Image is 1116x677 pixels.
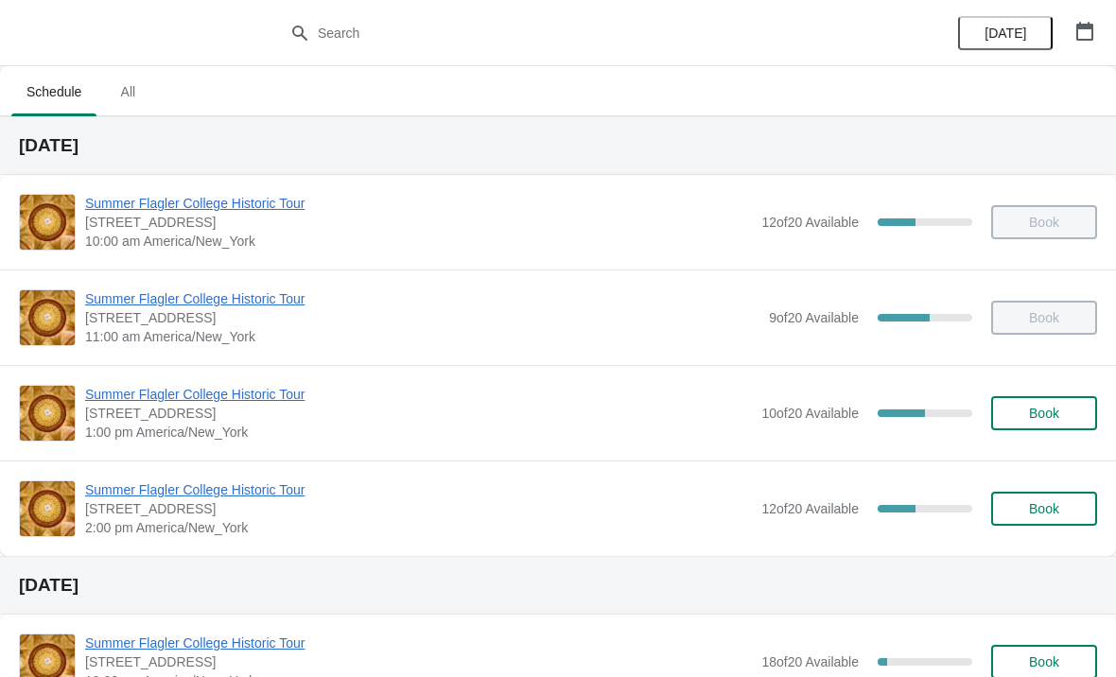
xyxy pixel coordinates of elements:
[85,232,752,251] span: 10:00 am America/New_York
[85,652,752,671] span: [STREET_ADDRESS]
[985,26,1026,41] span: [DATE]
[85,480,752,499] span: Summer Flagler College Historic Tour
[20,290,75,345] img: Summer Flagler College Historic Tour | 74 King Street, St. Augustine, FL, USA | 11:00 am America/...
[85,634,752,652] span: Summer Flagler College Historic Tour
[1029,501,1059,516] span: Book
[20,386,75,441] img: Summer Flagler College Historic Tour | 74 King Street, St. Augustine, FL, USA | 1:00 pm America/N...
[761,215,859,230] span: 12 of 20 Available
[19,576,1097,595] h2: [DATE]
[104,75,151,109] span: All
[991,492,1097,526] button: Book
[317,16,837,50] input: Search
[85,385,752,404] span: Summer Flagler College Historic Tour
[761,501,859,516] span: 12 of 20 Available
[19,136,1097,155] h2: [DATE]
[85,194,752,213] span: Summer Flagler College Historic Tour
[1029,654,1059,669] span: Book
[20,481,75,536] img: Summer Flagler College Historic Tour | 74 King Street, St. Augustine, FL, USA | 2:00 pm America/N...
[85,289,759,308] span: Summer Flagler College Historic Tour
[85,404,752,423] span: [STREET_ADDRESS]
[85,423,752,442] span: 1:00 pm America/New_York
[20,195,75,250] img: Summer Flagler College Historic Tour | 74 King Street, St. Augustine, FL, USA | 10:00 am America/...
[85,213,752,232] span: [STREET_ADDRESS]
[85,499,752,518] span: [STREET_ADDRESS]
[11,75,96,109] span: Schedule
[85,327,759,346] span: 11:00 am America/New_York
[761,654,859,669] span: 18 of 20 Available
[85,518,752,537] span: 2:00 pm America/New_York
[1029,406,1059,421] span: Book
[761,406,859,421] span: 10 of 20 Available
[958,16,1053,50] button: [DATE]
[991,396,1097,430] button: Book
[85,308,759,327] span: [STREET_ADDRESS]
[769,310,859,325] span: 9 of 20 Available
